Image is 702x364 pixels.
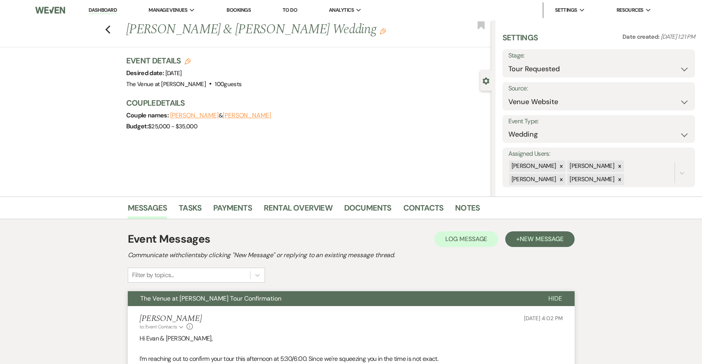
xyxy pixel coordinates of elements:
[126,97,484,108] h3: Couple Details
[215,80,241,88] span: 100 guests
[445,235,487,243] span: Log Message
[524,315,562,322] span: [DATE] 4:02 PM
[509,160,557,172] div: [PERSON_NAME]
[661,33,695,41] span: [DATE] 1:21 PM
[128,202,167,219] a: Messages
[132,270,174,280] div: Filter by topics...
[548,294,562,303] span: Hide
[128,250,575,260] h2: Communicate with clients by clicking "New Message" or replying to an existing message thread.
[329,6,354,14] span: Analytics
[617,6,644,14] span: Resources
[213,202,252,219] a: Payments
[434,231,498,247] button: Log Message
[165,69,182,77] span: [DATE]
[89,7,117,14] a: Dashboard
[520,235,563,243] span: New Message
[140,323,185,330] button: to: Event Contacts
[344,202,392,219] a: Documents
[126,69,165,77] span: Desired date:
[455,202,480,219] a: Notes
[483,77,490,84] button: Close lead details
[403,202,444,219] a: Contacts
[622,33,661,41] span: Date created:
[223,112,271,119] button: [PERSON_NAME]
[149,6,187,14] span: Manage Venues
[126,80,206,88] span: The Venue at [PERSON_NAME]
[140,314,202,324] h5: [PERSON_NAME]
[505,231,574,247] button: +New Message
[170,112,219,119] button: [PERSON_NAME]
[148,123,197,130] span: $25,000 - $35,000
[126,111,170,119] span: Couple names:
[509,174,557,185] div: [PERSON_NAME]
[227,7,251,13] a: Bookings
[140,355,438,363] span: I’m reaching out to confirm your tour this afternoon at 5:30/6:00. Since we're squeezing you in t...
[126,20,415,39] h1: [PERSON_NAME] & [PERSON_NAME] Wedding
[502,32,538,49] h3: Settings
[508,148,689,160] label: Assigned Users:
[170,112,271,119] span: &
[128,291,536,306] button: The Venue at [PERSON_NAME] Tour Confirmation
[140,324,177,330] span: to: Event Contacts
[283,7,297,13] a: To Do
[567,160,615,172] div: [PERSON_NAME]
[140,333,563,344] p: Hi Evan & [PERSON_NAME],
[508,116,689,127] label: Event Type:
[567,174,615,185] div: [PERSON_NAME]
[536,291,575,306] button: Hide
[179,202,201,219] a: Tasks
[126,122,149,130] span: Budget:
[555,6,577,14] span: Settings
[126,55,242,66] h3: Event Details
[508,50,689,61] label: Stage:
[508,83,689,94] label: Source:
[140,294,281,303] span: The Venue at [PERSON_NAME] Tour Confirmation
[128,231,210,247] h1: Event Messages
[264,202,332,219] a: Rental Overview
[380,27,386,34] button: Edit
[35,2,65,18] img: Weven Logo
